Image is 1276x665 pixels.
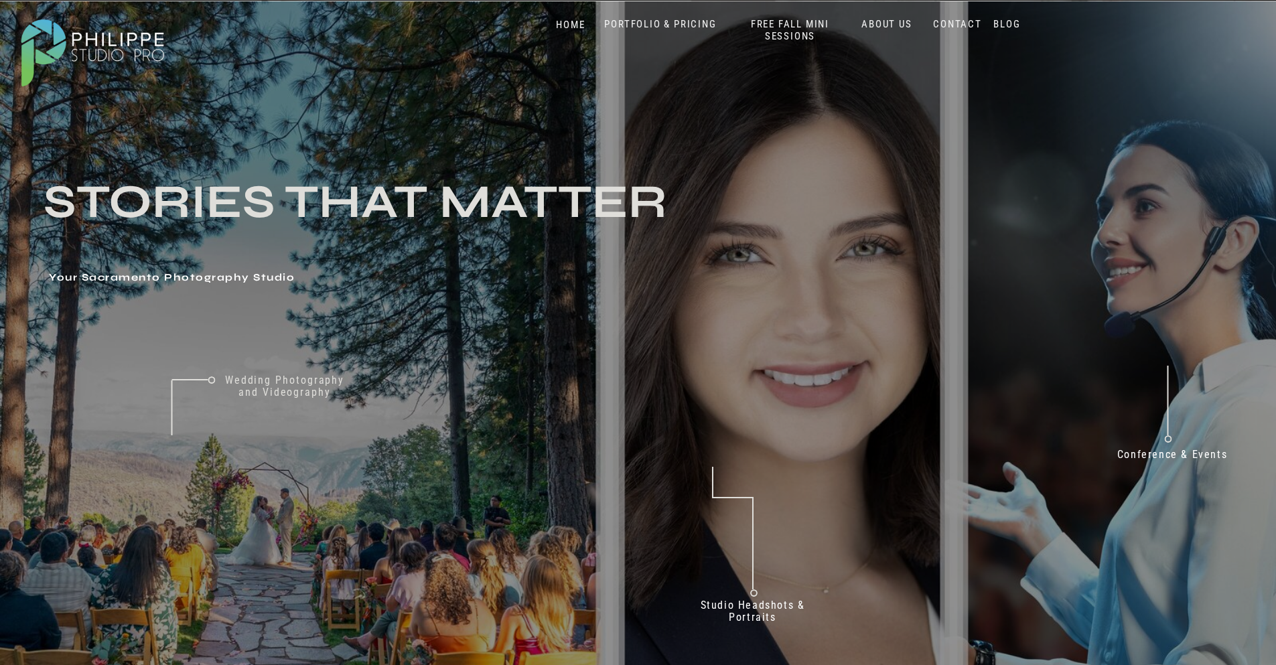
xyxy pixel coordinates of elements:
[685,599,821,628] a: Studio Headshots & Portraits
[991,18,1024,31] a: BLOG
[215,374,354,411] a: Wedding Photography and Videography
[543,19,599,31] a: HOME
[49,272,547,285] h1: Your Sacramento Photography Studio
[773,518,953,555] p: 70+ 5 Star reviews on Google & Yelp
[657,341,1044,470] h2: Don't just take our word for it
[930,18,985,31] a: CONTACT
[599,18,722,31] a: PORTFOLIO & PRICING
[859,18,916,31] a: ABOUT US
[735,18,846,43] a: FREE FALL MINI SESSIONS
[44,181,713,263] h3: Stories that Matter
[1108,449,1236,467] a: Conference & Events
